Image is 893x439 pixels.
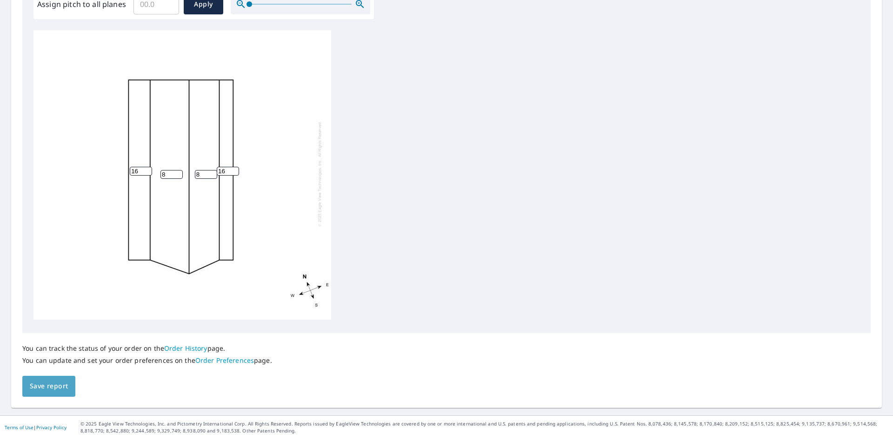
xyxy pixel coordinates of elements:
[195,356,254,365] a: Order Preferences
[5,425,67,430] p: |
[36,424,67,431] a: Privacy Policy
[22,344,272,353] p: You can track the status of your order on the page.
[164,344,207,353] a: Order History
[30,380,68,392] span: Save report
[22,356,272,365] p: You can update and set your order preferences on the page.
[5,424,33,431] a: Terms of Use
[80,420,888,434] p: © 2025 Eagle View Technologies, Inc. and Pictometry International Corp. All Rights Reserved. Repo...
[22,376,75,397] button: Save report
